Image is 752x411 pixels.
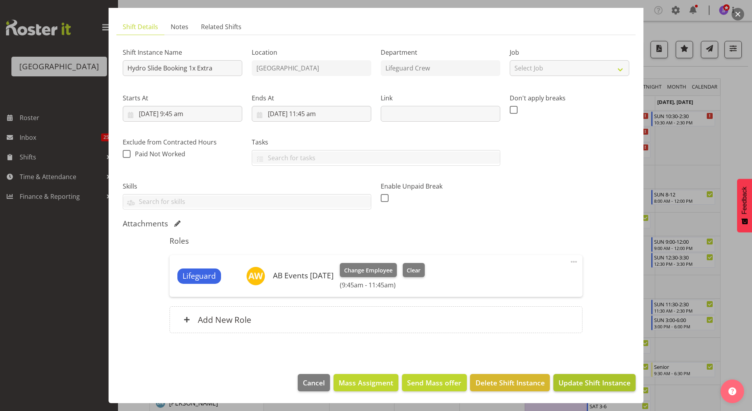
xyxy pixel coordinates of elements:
button: Send Mass offer [402,374,466,391]
button: Delete Shift Instance [470,374,549,391]
label: Enable Unpaid Break [381,181,500,191]
label: Department [381,48,500,57]
span: Related Shifts [201,22,241,31]
label: Exclude from Contracted Hours [123,137,242,147]
h6: (9:45am - 11:45am) [340,281,425,289]
img: help-xxl-2.png [728,387,736,395]
button: Feedback - Show survey [737,179,752,232]
label: Shift Instance Name [123,48,242,57]
span: Lifeguard [182,270,216,282]
label: Starts At [123,93,242,103]
label: Skills [123,181,371,191]
label: Link [381,93,500,103]
h5: Roles [170,236,582,246]
input: Shift Instance Name [123,60,242,76]
span: Clear [407,266,420,275]
button: Cancel [298,374,330,391]
label: Tasks [252,137,500,147]
label: Job [510,48,629,57]
button: Change Employee [340,263,397,277]
span: Feedback [741,187,748,214]
span: Cancel [303,378,325,388]
img: ab-whats-on-the-agenda-today11969.jpg [246,267,265,285]
input: Click to select... [252,106,371,122]
span: Delete Shift Instance [476,378,545,388]
button: Clear [403,263,425,277]
span: Send Mass offer [407,378,461,388]
h5: Attachments [123,219,168,228]
label: Don't apply breaks [510,93,629,103]
span: Change Employee [344,266,393,275]
input: Search for skills [123,196,371,208]
input: Search for tasks [252,152,500,164]
label: Ends At [252,93,371,103]
span: Mass Assigment [339,378,393,388]
span: Paid Not Worked [135,150,185,158]
label: Location [252,48,371,57]
input: Click to select... [123,106,242,122]
span: Notes [171,22,188,31]
button: Update Shift Instance [553,374,636,391]
button: Mass Assigment [334,374,398,391]
h6: Add New Role [198,315,251,325]
h6: AB Events [DATE] [273,271,334,280]
span: Update Shift Instance [558,378,630,388]
span: Shift Details [123,22,158,31]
